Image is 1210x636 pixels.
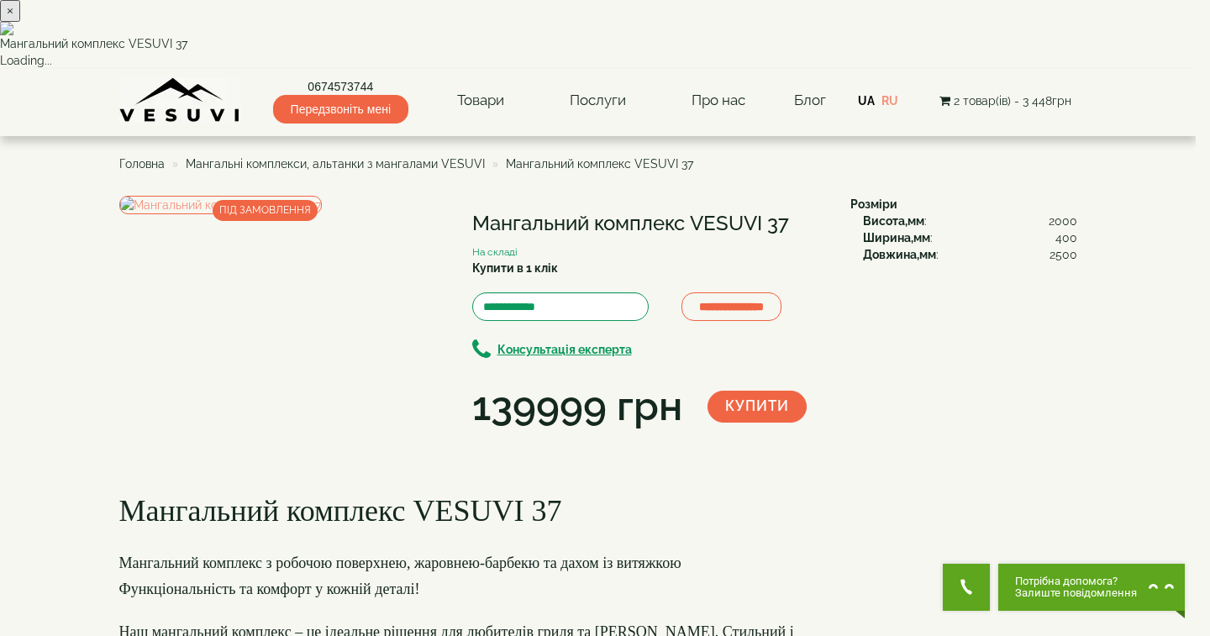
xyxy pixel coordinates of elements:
[1015,587,1137,599] span: Залиште повідомлення
[954,94,1071,108] span: 2 товар(ів) - 3 448грн
[881,94,898,108] a: RU
[472,378,682,435] div: 139999 грн
[119,77,241,124] img: Завод VESUVI
[119,196,322,214] img: Мангальний комплекс VESUVI 37
[863,246,1077,263] div: :
[708,391,807,423] button: Купити
[186,157,485,171] a: Мангальні комплекси, альтанки з мангалами VESUVI
[934,92,1076,110] button: 2 товар(ів) - 3 448грн
[863,229,1077,246] div: :
[119,581,420,597] font: Функціональність та комфорт у кожній деталі!
[863,213,1077,229] div: :
[1015,576,1137,587] span: Потрібна допомога?
[943,564,990,611] button: Get Call button
[273,95,408,124] span: Передзвоніть мені
[858,94,875,108] a: UA
[998,564,1185,611] button: Chat button
[863,248,936,261] b: Довжина,мм
[273,78,408,95] a: 0674573744
[440,81,521,120] a: Товари
[472,246,518,258] small: На складі
[553,81,643,120] a: Послуги
[119,555,681,571] span: Мангальний комплекс з робочою поверхнею, жаровнею-барбекю та дахом із витяжкою
[119,494,562,528] font: Мангальний комплекс VESUVI 37
[850,197,897,211] b: Розміри
[119,157,165,171] a: Головна
[472,213,825,234] h1: Мангальний комплекс VESUVI 37
[506,157,693,171] span: Мангальний комплекс VESUVI 37
[863,231,930,244] b: Ширина,мм
[675,81,762,120] a: Про нас
[794,92,826,108] a: Блог
[472,260,558,276] label: Купити в 1 клік
[1050,246,1077,263] span: 2500
[213,200,318,221] span: ПІД ЗАМОВЛЕННЯ
[863,214,924,228] b: Висота,мм
[1055,229,1077,246] span: 400
[1049,213,1077,229] span: 2000
[497,343,632,356] b: Консультація експерта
